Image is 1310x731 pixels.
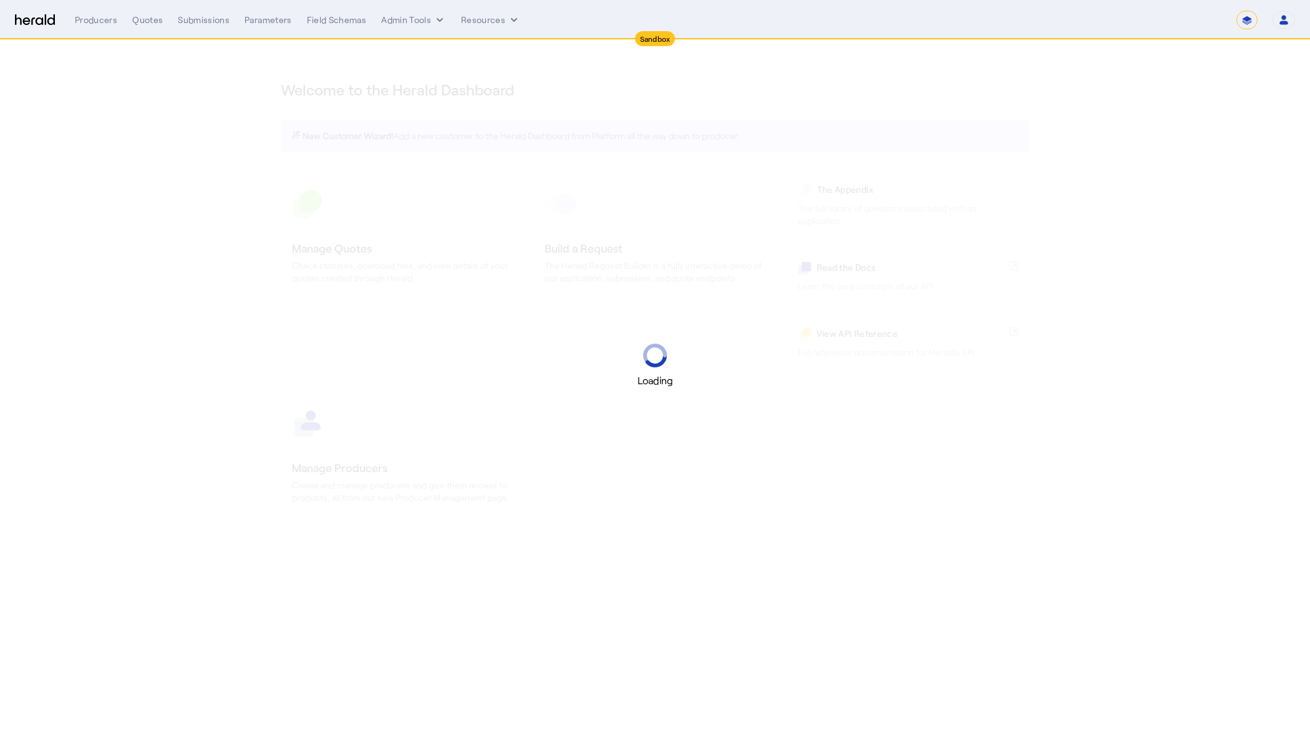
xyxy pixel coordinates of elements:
[178,14,230,26] div: Submissions
[307,14,367,26] div: Field Schemas
[461,14,520,26] button: Resources dropdown menu
[635,31,676,46] div: Sandbox
[245,14,292,26] div: Parameters
[132,14,163,26] div: Quotes
[15,14,55,26] img: Herald Logo
[75,14,117,26] div: Producers
[381,14,446,26] button: internal dropdown menu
